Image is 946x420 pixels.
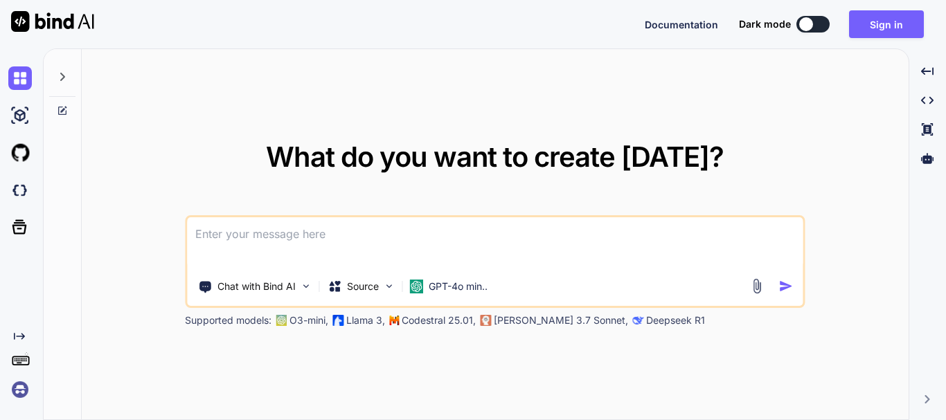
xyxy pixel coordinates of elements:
[11,11,94,32] img: Bind AI
[409,280,423,293] img: GPT-4o mini
[276,315,287,326] img: GPT-4
[8,141,32,165] img: githubLight
[849,10,924,38] button: Sign in
[8,66,32,90] img: chat
[347,280,379,293] p: Source
[346,313,385,327] p: Llama 3,
[739,17,791,31] span: Dark mode
[646,313,705,327] p: Deepseek R1
[632,315,643,326] img: claude
[402,313,476,327] p: Codestral 25.01,
[749,278,765,294] img: attachment
[645,17,718,32] button: Documentation
[266,140,724,174] span: What do you want to create [DATE]?
[429,280,488,293] p: GPT-4o min..
[8,179,32,202] img: darkCloudIdeIcon
[217,280,296,293] p: Chat with Bind AI
[8,378,32,401] img: signin
[778,279,793,293] img: icon
[389,316,399,325] img: Mistral-AI
[185,313,271,327] p: Supported models:
[8,104,32,127] img: ai-studio
[332,315,343,326] img: Llama2
[289,313,328,327] p: O3-mini,
[383,280,395,292] img: Pick Models
[300,280,312,292] img: Pick Tools
[494,313,628,327] p: [PERSON_NAME] 3.7 Sonnet,
[645,19,718,30] span: Documentation
[480,315,491,326] img: claude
